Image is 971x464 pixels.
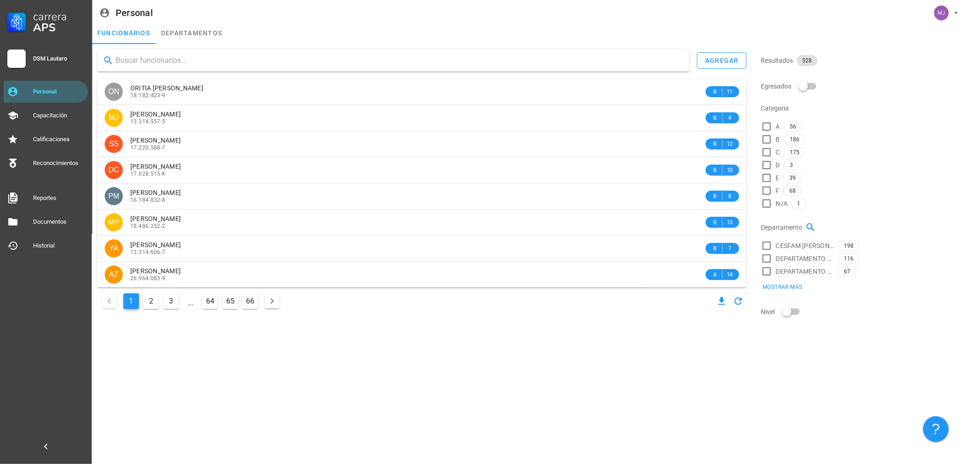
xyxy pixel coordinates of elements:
div: avatar [105,187,123,205]
span: [PERSON_NAME] [130,110,181,118]
span: B [711,139,719,149]
div: avatar [105,83,123,101]
div: Personal [116,8,153,18]
span: B [711,166,719,175]
div: Nivel [761,301,965,323]
button: Página siguiente [265,294,279,309]
div: avatar [105,135,123,153]
span: 67 [844,266,851,276]
button: Mostrar más [757,281,808,293]
span: B [711,192,719,201]
span: C [776,148,780,157]
span: 8 [726,192,734,201]
span: MJ [109,109,118,127]
span: 3 [790,160,793,170]
span: 18.182.423-9 [130,92,166,99]
a: Reconocimientos [4,152,88,174]
div: Reportes [33,194,84,202]
a: Personal [4,81,88,103]
div: Egresados [761,75,965,97]
div: avatar [105,239,123,258]
span: A [711,270,719,279]
div: Calificaciones [33,136,84,143]
span: 13.314.606-7 [130,249,166,255]
span: YA [109,239,118,258]
span: DEPARTAMENTO SALUD RURAL [776,254,835,263]
div: Capacitación [33,112,84,119]
span: B [711,113,719,122]
span: 4 [726,113,734,122]
span: 7 [726,244,734,253]
span: 56 [790,122,796,132]
span: 13 [726,218,734,227]
span: Mostrar más [762,284,802,290]
span: 12 [726,139,734,149]
span: B [711,218,719,227]
span: D [776,160,780,170]
a: funcionarios [92,22,156,44]
div: Departamento [761,216,965,238]
div: agregar [705,57,739,64]
button: Ir a la página 3 [163,293,179,309]
span: ... [184,294,198,309]
span: 175 [790,147,799,157]
div: Personal [33,88,84,95]
span: PM [108,187,119,205]
div: avatar [105,213,123,232]
a: Historial [4,235,88,257]
span: B [776,135,780,144]
span: [PERSON_NAME] [130,241,181,249]
div: DSM Lautaro [33,55,84,62]
span: B [711,244,719,253]
div: avatar [105,161,123,179]
button: agregar [697,52,747,69]
span: A [776,122,780,131]
span: DC [108,161,119,179]
span: 14 [726,270,734,279]
span: 17.628.515-K [130,171,166,177]
a: departamentos [156,22,228,44]
button: Ir a la página 2 [143,293,159,309]
div: Carrera [33,11,84,22]
button: Ir a la página 66 [242,293,258,309]
span: 10 [726,166,734,175]
span: [PERSON_NAME] [130,163,181,170]
span: 528 [803,55,812,66]
span: 68 [789,186,796,196]
span: MP [108,213,119,232]
div: Reconocimientos [33,160,84,167]
span: 13.314.557-5 [130,118,166,125]
span: CESFAM [PERSON_NAME] [776,241,835,250]
a: Documentos [4,211,88,233]
span: [PERSON_NAME] [130,267,181,275]
a: Calificaciones [4,128,88,150]
span: 186 [790,134,799,144]
span: AZ [109,265,118,284]
span: F [776,186,780,195]
input: Buscar funcionarios… [116,53,682,68]
span: [PERSON_NAME] [130,215,181,222]
span: DEPARTAMENTO DE SALUD [776,267,835,276]
a: Reportes [4,187,88,209]
span: SS [109,135,118,153]
button: Ir a la página 64 [202,293,218,309]
div: avatar [934,6,949,20]
span: 198 [844,241,854,251]
span: [PERSON_NAME] [130,137,181,144]
span: 11 [726,87,734,96]
span: 116 [844,254,854,264]
span: ORITIA [PERSON_NAME] [130,84,203,92]
span: B [711,87,719,96]
span: ON [108,83,119,101]
span: 16.184.832-8 [130,197,166,203]
span: E [776,173,780,182]
span: N/A [776,199,788,208]
button: Página actual, página 1 [123,293,139,309]
span: 1 [798,199,801,209]
div: Categoria [761,97,965,119]
span: 18.486.252-2 [130,223,166,229]
div: Documentos [33,218,84,226]
span: 26.964.083-9 [130,275,166,282]
div: Historial [33,242,84,249]
a: Capacitación [4,105,88,127]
